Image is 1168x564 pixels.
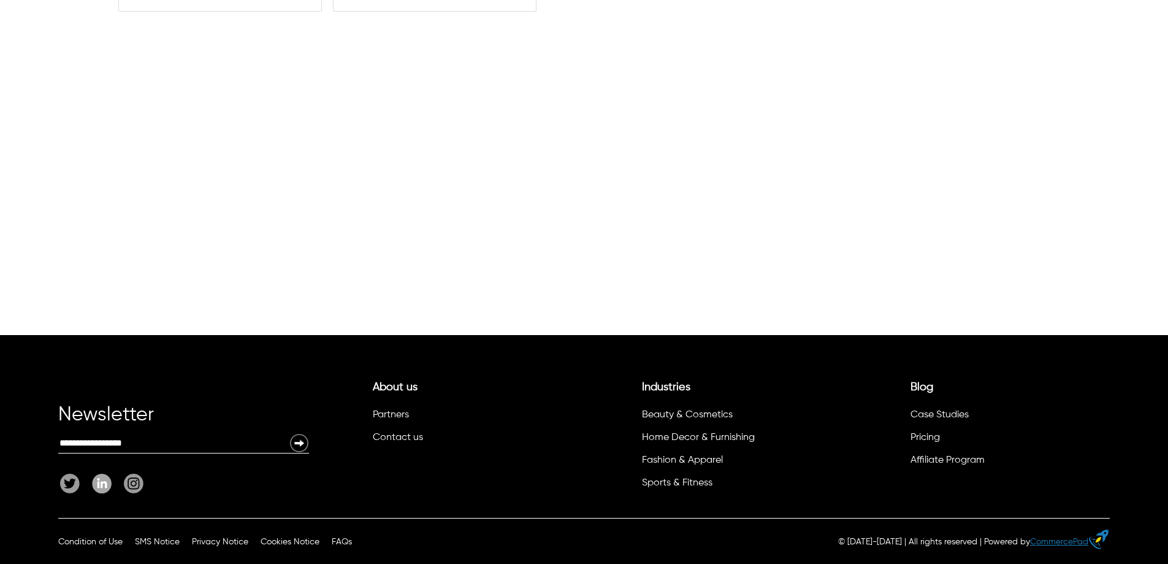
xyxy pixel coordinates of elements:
a: Privacy Notice [192,538,248,546]
li: Pricing [909,428,1103,451]
a: Contact us [373,433,423,442]
a: Condition of Use [58,538,123,546]
a: Sports & Fitness [642,478,712,488]
span: Cookies Policy [261,538,319,546]
a: Beauty & Cosmetics [642,410,733,420]
li: Fashion & Apparel [640,451,834,474]
div: Powered by [984,536,1088,548]
img: eCommerce builder by CommercePad [1089,530,1109,549]
a: Linkedin [86,474,118,493]
li: Case Studies [909,406,1103,428]
p: © [DATE]-[DATE] | All rights reserved [838,536,977,548]
li: Partners [371,406,565,428]
a: Affiliate Program [910,455,985,465]
a: eCommerce builder by CommercePad [1091,530,1109,554]
a: Fashion & Apparel [642,455,723,465]
a: Home Decor & Furnishing [642,433,755,442]
a: Cookies Notice [261,538,319,546]
a: Twitter [60,474,86,493]
li: Affiliate Program [909,451,1103,474]
a: About us [373,382,418,393]
a: FAQs [332,538,352,546]
li: Sports & Fitness [640,474,834,496]
img: Twitter [60,474,80,493]
a: Pricing [910,433,940,442]
img: Instagram [124,474,143,493]
li: Beauty & Cosmetics [640,406,834,428]
li: Home Decor & Furnishing [640,428,834,451]
a: CommercePad [1030,538,1088,546]
img: Newsletter Submit [289,433,309,453]
li: Contact us [371,428,565,451]
a: Partners [373,410,409,420]
a: Case Studies [910,410,969,420]
a: Instagram [118,474,143,493]
a: Blog [910,382,933,393]
a: SMS Notice [135,538,180,546]
div: | [980,536,982,548]
div: Newsletter [58,409,309,433]
img: Linkedin [92,474,112,493]
a: Industries [642,382,690,393]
